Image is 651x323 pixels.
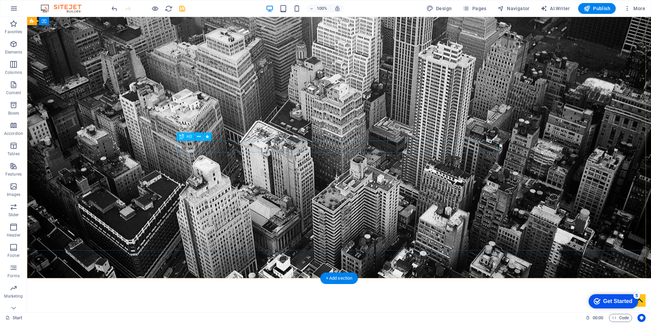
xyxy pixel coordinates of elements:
p: Footer [7,253,20,258]
button: Code [609,314,632,322]
span: More [624,5,645,12]
p: Boxes [8,110,19,116]
span: Design [427,5,452,12]
h6: Session time [586,314,604,322]
span: : [597,315,598,320]
div: 5 [50,1,57,8]
button: reload [164,4,173,13]
div: + Add section [320,272,358,284]
div: Get Started 5 items remaining, 0% complete [5,3,55,18]
button: Navigator [495,3,532,14]
span: Code [612,314,629,322]
span: AI Writer [540,5,570,12]
i: Reload page [165,5,173,13]
p: Tables [7,151,20,157]
button: Usercentrics [637,314,646,322]
button: undo [110,4,118,13]
span: 00 00 [593,314,603,322]
p: Images [7,192,21,197]
i: Undo: Change menu items (Ctrl+Z) [111,5,118,13]
button: Publish [578,3,616,14]
button: AI Writer [538,3,573,14]
p: Columns [5,70,22,75]
span: Navigator [497,5,530,12]
a: Click to cancel selection. Double-click to open Pages [5,314,22,322]
div: Get Started [20,7,49,14]
button: Design [424,3,455,14]
img: Editor Logo [39,4,90,13]
i: Save (Ctrl+S) [178,5,186,13]
p: Header [7,233,20,238]
p: Content [6,90,21,96]
span: H3 [187,135,192,139]
p: Slider [8,212,19,218]
p: Marketing [4,294,23,299]
button: Pages [460,3,489,14]
i: On resize automatically adjust zoom level to fit chosen device. [334,5,340,12]
p: Features [5,171,22,177]
button: More [621,3,648,14]
button: 100% [307,4,331,13]
p: Elements [5,49,22,55]
h6: 100% [317,4,328,13]
button: save [178,4,186,13]
button: Click here to leave preview mode and continue editing [151,4,159,13]
span: Publish [584,5,610,12]
p: Accordion [4,131,23,136]
p: Favorites [5,29,22,35]
span: Pages [462,5,486,12]
p: Forms [7,273,20,279]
